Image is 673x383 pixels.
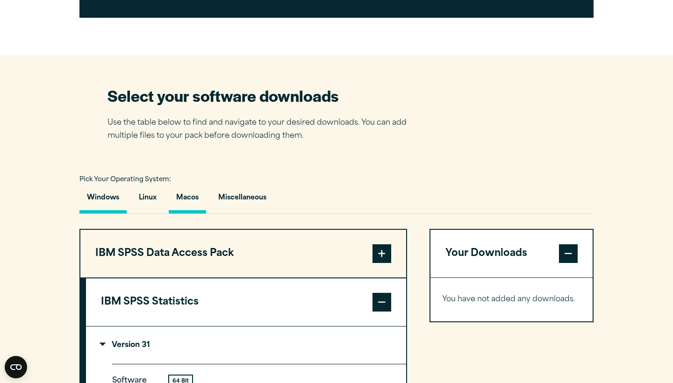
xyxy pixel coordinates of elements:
button: IBM SPSS Data Access Pack [80,230,406,277]
div: Your Downloads [430,277,593,321]
summary: Version 31 [86,326,406,364]
button: Your Downloads [430,230,593,277]
p: Version 31 [101,341,150,349]
h2: Select your software downloads [107,85,421,106]
button: Open CMP widget [5,356,27,378]
p: Use the table below to find and navigate to your desired downloads. You can add multiple files to... [107,116,421,143]
button: Windows [79,187,127,213]
button: Macos [169,187,206,213]
button: IBM SPSS Statistics [86,278,406,326]
button: Miscellaneous [211,187,274,213]
p: You have not added any downloads. [442,293,581,306]
span: Pick Your Operating System: [79,177,171,183]
button: Linux [131,187,164,213]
